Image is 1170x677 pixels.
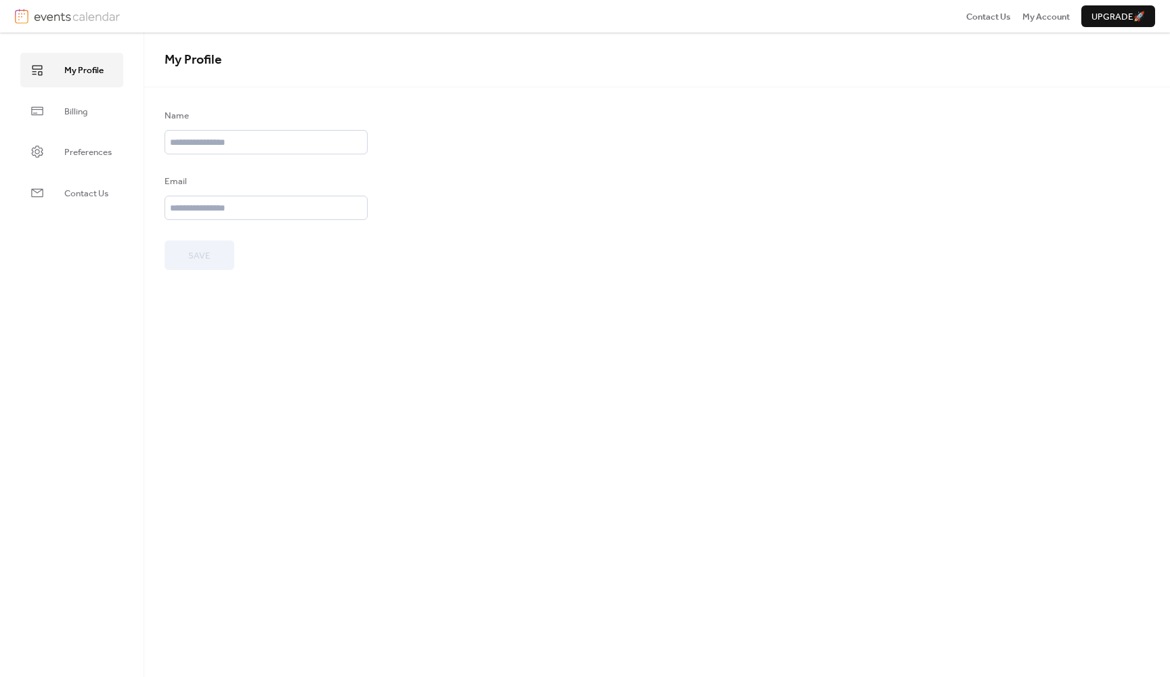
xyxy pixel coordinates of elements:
button: Upgrade🚀 [1081,5,1155,27]
a: Contact Us [966,9,1011,23]
div: Name [165,109,365,123]
a: My Profile [20,53,123,87]
a: Contact Us [20,176,123,210]
span: Upgrade 🚀 [1091,10,1145,24]
span: Preferences [64,146,112,159]
span: Contact Us [64,187,108,200]
div: Email [165,175,365,188]
span: Contact Us [966,10,1011,24]
a: My Account [1022,9,1070,23]
span: My Profile [165,47,222,72]
span: Billing [64,105,87,118]
a: Billing [20,94,123,128]
a: Preferences [20,135,123,169]
img: logotype [34,9,120,24]
span: My Profile [64,64,104,77]
img: logo [15,9,28,24]
span: My Account [1022,10,1070,24]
